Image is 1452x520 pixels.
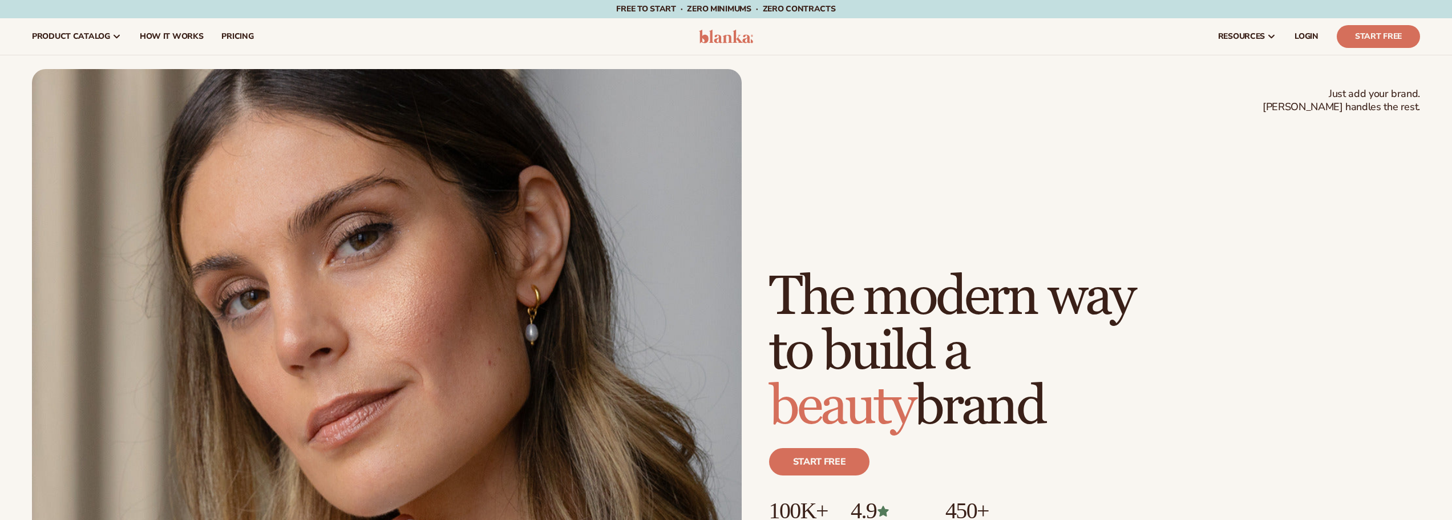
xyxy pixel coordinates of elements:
h1: The modern way to build a brand [769,270,1134,434]
span: pricing [221,32,253,41]
span: How It Works [140,32,204,41]
span: Free to start · ZERO minimums · ZERO contracts [616,3,835,14]
span: product catalog [32,32,110,41]
a: Start Free [1337,25,1420,48]
span: beauty [769,373,914,440]
a: LOGIN [1285,18,1328,55]
span: LOGIN [1295,32,1318,41]
a: pricing [212,18,262,55]
span: resources [1218,32,1265,41]
a: product catalog [23,18,131,55]
span: Just add your brand. [PERSON_NAME] handles the rest. [1263,87,1420,114]
a: How It Works [131,18,213,55]
a: Start free [769,448,870,475]
a: resources [1209,18,1285,55]
img: logo [699,30,753,43]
